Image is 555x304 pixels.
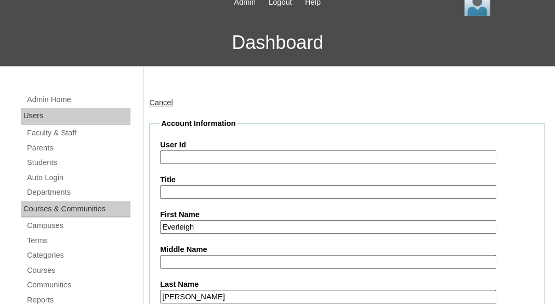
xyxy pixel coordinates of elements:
[26,249,130,262] a: Categories
[160,140,534,150] label: User Id
[26,264,130,277] a: Courses
[160,279,534,290] label: Last Name
[26,171,130,184] a: Auto Login
[26,219,130,232] a: Campuses
[26,93,130,106] a: Admin Home
[160,118,236,129] legend: Account Information
[26,126,130,140] a: Faculty & Staff
[21,201,130,218] div: Courses & Communities
[149,98,173,107] a: Cancel
[26,186,130,199] a: Departments
[160,174,534,185] label: Title
[26,156,130,169] a: Students
[5,19,550,66] h3: Dashboard
[26,142,130,155] a: Parents
[21,108,130,124] div: Users
[160,244,534,255] label: Middle Name
[160,209,534,220] label: First Name
[26,234,130,247] a: Terms
[26,278,130,292] a: Communities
